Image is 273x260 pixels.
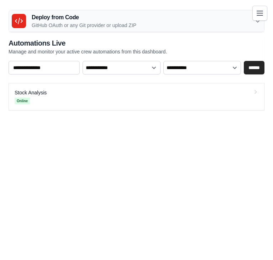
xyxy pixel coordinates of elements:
button: Toggle navigation [252,6,267,21]
p: GitHub OAuth or any Git provider or upload ZIP [32,22,136,29]
a: Stock Analysis Online [9,83,264,110]
h3: Deploy from Code [32,13,136,22]
h2: Automations Live [9,38,167,48]
p: Manage and monitor your active crew automations from this dashboard. [9,48,167,55]
p: Stock Analysis [15,89,47,96]
span: Online [15,98,30,104]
